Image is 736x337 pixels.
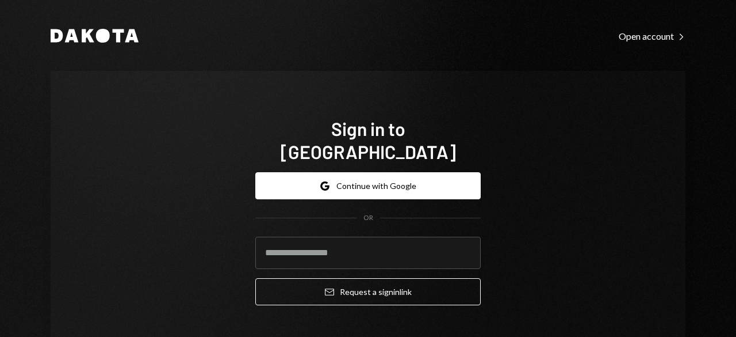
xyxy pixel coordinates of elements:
a: Open account [619,29,685,42]
h1: Sign in to [GEOGRAPHIC_DATA] [255,117,481,163]
button: Continue with Google [255,172,481,199]
div: Open account [619,31,685,42]
button: Request a signinlink [255,278,481,305]
div: OR [363,213,373,223]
